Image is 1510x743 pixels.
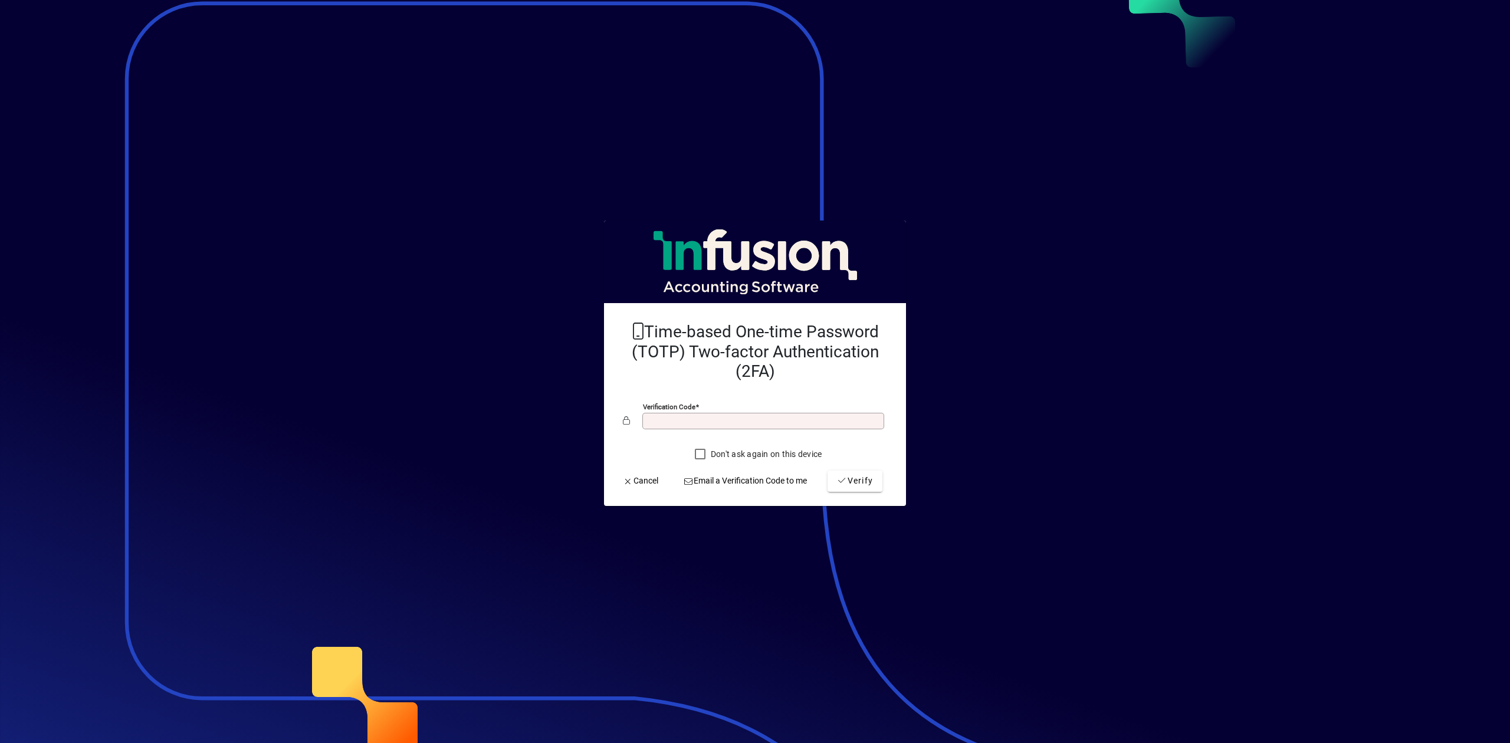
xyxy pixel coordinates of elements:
[623,475,658,487] span: Cancel
[679,471,812,492] button: Email a Verification Code to me
[708,448,822,460] label: Don't ask again on this device
[684,475,807,487] span: Email a Verification Code to me
[643,403,695,411] mat-label: Verification code
[618,471,663,492] button: Cancel
[828,471,882,492] button: Verify
[623,322,887,382] h2: Time-based One-time Password (TOTP) Two-factor Authentication (2FA)
[837,475,873,487] span: Verify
